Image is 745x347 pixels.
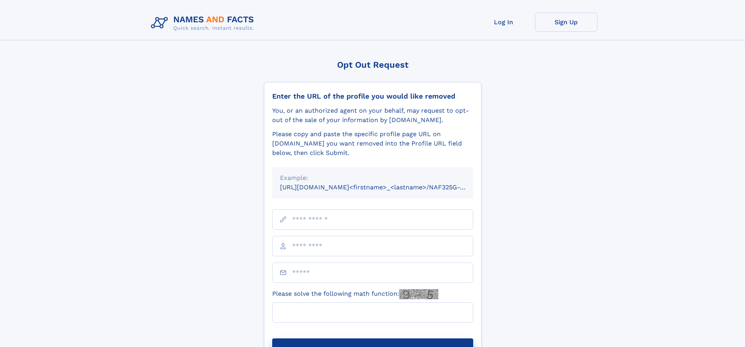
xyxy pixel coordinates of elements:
[535,13,598,32] a: Sign Up
[280,173,465,183] div: Example:
[280,183,488,191] small: [URL][DOMAIN_NAME]<firstname>_<lastname>/NAF325G-xxxxxxxx
[148,13,260,34] img: Logo Names and Facts
[264,60,481,70] div: Opt Out Request
[272,106,473,125] div: You, or an authorized agent on your behalf, may request to opt-out of the sale of your informatio...
[272,92,473,101] div: Enter the URL of the profile you would like removed
[272,129,473,158] div: Please copy and paste the specific profile page URL on [DOMAIN_NAME] you want removed into the Pr...
[272,289,438,299] label: Please solve the following math function:
[472,13,535,32] a: Log In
